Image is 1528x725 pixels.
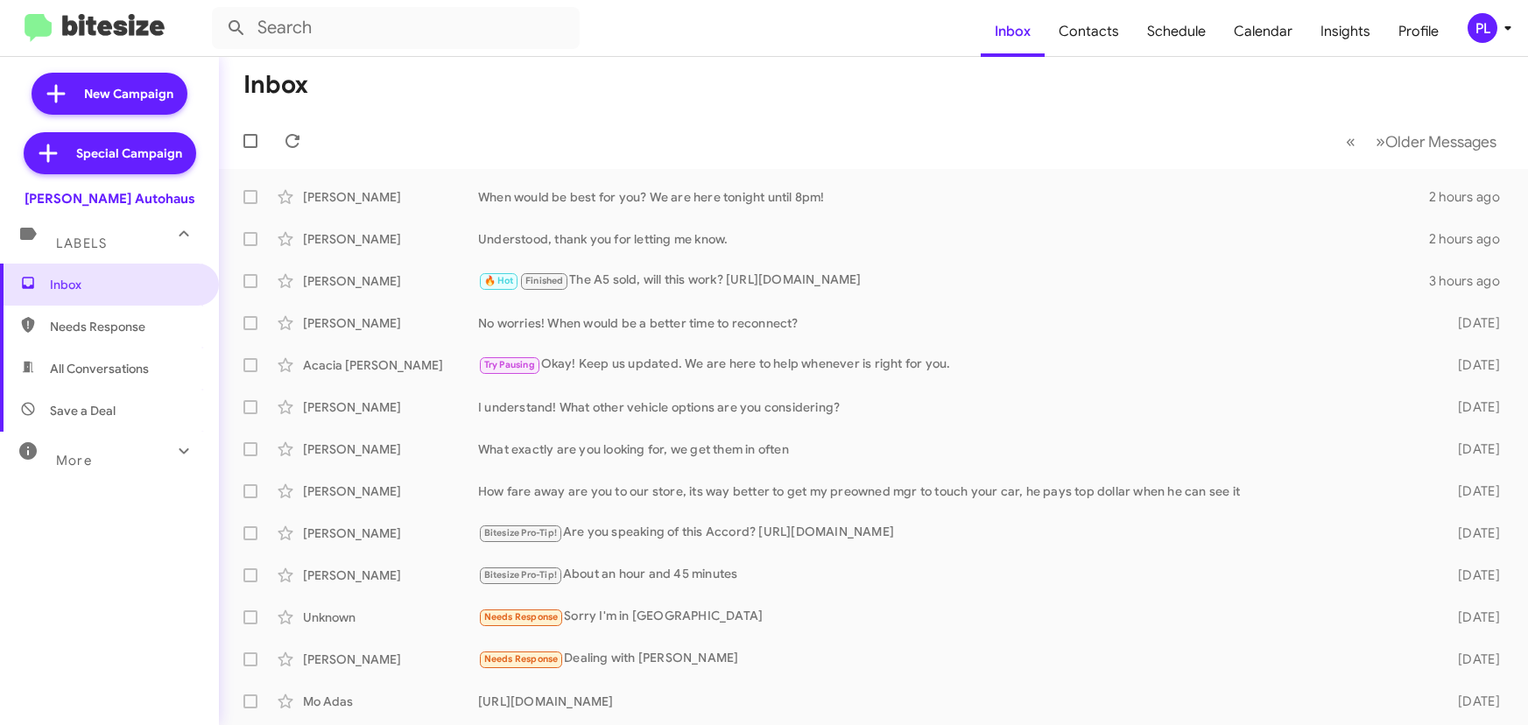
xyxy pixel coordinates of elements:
div: When would be best for you? We are here tonight until 8pm! [478,188,1429,206]
div: [DATE] [1433,482,1514,500]
button: PL [1453,13,1509,43]
div: What exactly are you looking for, we get them in often [478,440,1433,458]
input: Search [212,7,580,49]
nav: Page navigation example [1336,123,1507,159]
span: Needs Response [50,318,199,335]
div: [PERSON_NAME] [303,188,478,206]
div: [PERSON_NAME] [303,567,478,584]
div: [DATE] [1433,693,1514,710]
h1: Inbox [243,71,308,99]
span: Special Campaign [76,144,182,162]
div: 2 hours ago [1429,230,1514,248]
div: 2 hours ago [1429,188,1514,206]
span: Needs Response [484,653,559,665]
div: 3 hours ago [1429,272,1514,290]
a: New Campaign [32,73,187,115]
span: Needs Response [484,611,559,623]
div: PL [1468,13,1497,43]
span: Older Messages [1385,132,1496,151]
div: Mo Adas [303,693,478,710]
div: Okay! Keep us updated. We are here to help whenever is right for you. [478,355,1433,375]
div: [PERSON_NAME] [303,482,478,500]
div: [DATE] [1433,356,1514,374]
div: The A5 sold, will this work? [URL][DOMAIN_NAME] [478,271,1429,291]
span: 🔥 Hot [484,275,514,286]
div: [PERSON_NAME] [303,230,478,248]
div: Dealing with [PERSON_NAME] [478,649,1433,669]
div: [DATE] [1433,524,1514,542]
div: [DATE] [1433,440,1514,458]
a: Inbox [981,6,1045,57]
div: Acacia [PERSON_NAME] [303,356,478,374]
span: » [1376,130,1385,152]
span: Bitesize Pro-Tip! [484,569,557,581]
span: New Campaign [84,85,173,102]
span: Bitesize Pro-Tip! [484,527,557,538]
div: About an hour and 45 minutes [478,565,1433,585]
div: [DATE] [1433,609,1514,626]
div: [PERSON_NAME] [303,314,478,332]
div: [URL][DOMAIN_NAME] [478,693,1433,710]
div: [PERSON_NAME] [303,398,478,416]
a: Schedule [1133,6,1220,57]
span: Save a Deal [50,402,116,419]
div: Unknown [303,609,478,626]
div: [DATE] [1433,398,1514,416]
div: I understand! What other vehicle options are you considering? [478,398,1433,416]
span: Finished [525,275,564,286]
div: No worries! When would be a better time to reconnect? [478,314,1433,332]
div: Are you speaking of this Accord? [URL][DOMAIN_NAME] [478,523,1433,543]
span: Try Pausing [484,359,535,370]
a: Insights [1306,6,1384,57]
div: Sorry I'm in [GEOGRAPHIC_DATA] [478,607,1433,627]
div: [PERSON_NAME] [303,440,478,458]
span: « [1346,130,1355,152]
a: Special Campaign [24,132,196,174]
span: Inbox [50,276,199,293]
a: Contacts [1045,6,1133,57]
a: Calendar [1220,6,1306,57]
div: Understood, thank you for letting me know. [478,230,1429,248]
span: More [56,453,92,468]
span: All Conversations [50,360,149,377]
button: Next [1365,123,1507,159]
div: [DATE] [1433,651,1514,668]
div: How fare away are you to our store, its way better to get my preowned mgr to touch your car, he p... [478,482,1433,500]
div: [DATE] [1433,567,1514,584]
span: Labels [56,236,107,251]
a: Profile [1384,6,1453,57]
button: Previous [1335,123,1366,159]
div: [PERSON_NAME] Autohaus [25,190,195,208]
div: [PERSON_NAME] [303,651,478,668]
div: [PERSON_NAME] [303,272,478,290]
div: [PERSON_NAME] [303,524,478,542]
div: [DATE] [1433,314,1514,332]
